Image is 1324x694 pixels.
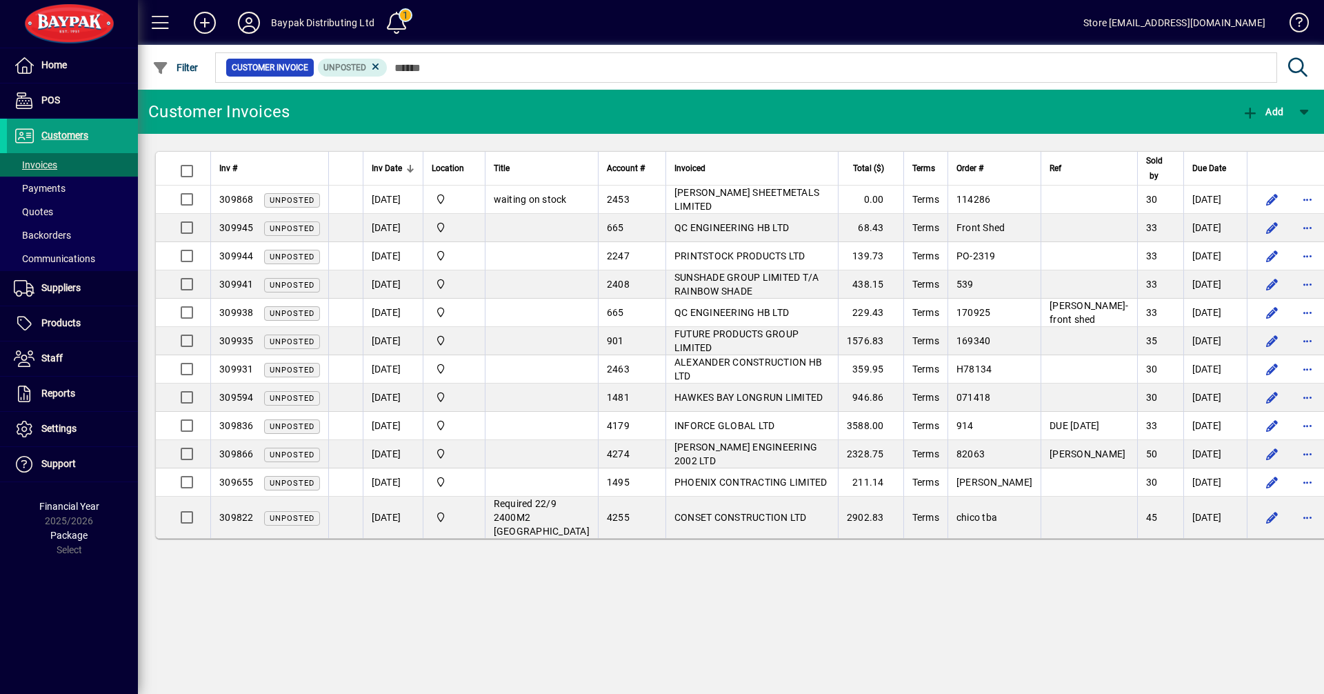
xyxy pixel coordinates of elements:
span: 170925 [956,307,991,318]
span: Add [1242,106,1283,117]
span: 539 [956,279,974,290]
span: Unposted [270,479,314,488]
td: 139.73 [838,242,903,270]
button: More options [1297,386,1319,408]
span: 45 [1146,512,1158,523]
span: Terms [912,307,939,318]
span: Order # [956,161,983,176]
span: 309868 [219,194,254,205]
span: 4179 [607,420,630,431]
td: [DATE] [1183,440,1247,468]
td: [DATE] [1183,412,1247,440]
span: 2463 [607,364,630,375]
td: [DATE] [1183,355,1247,384]
a: Backorders [7,224,138,247]
div: Inv Date [372,161,414,176]
span: 33 [1146,250,1158,261]
td: [DATE] [363,497,423,538]
span: Unposted [270,422,314,431]
td: 68.43 [838,214,903,242]
td: 229.43 [838,299,903,327]
button: More options [1297,301,1319,324]
td: [DATE] [363,327,423,355]
span: Payments [14,183,66,194]
div: Location [432,161,477,176]
span: 2453 [607,194,630,205]
span: 2247 [607,250,630,261]
a: Support [7,447,138,482]
mat-chip: Customer Invoice Status: Unposted [318,59,388,77]
span: Suppliers [41,282,81,293]
span: [PERSON_NAME] [956,477,1032,488]
span: 50 [1146,448,1158,459]
span: 901 [607,335,624,346]
button: Edit [1261,217,1283,239]
button: More options [1297,245,1319,267]
span: Terms [912,161,935,176]
span: Support [41,458,76,469]
button: Edit [1261,506,1283,528]
span: 1481 [607,392,630,403]
span: Title [494,161,510,176]
span: 665 [607,307,624,318]
td: 359.95 [838,355,903,384]
span: Staff [41,353,63,364]
a: Communications [7,247,138,270]
span: HAWKES BAY LONGRUN LIMITED [674,392,823,403]
span: waiting on stock [494,194,567,205]
span: Unposted [270,514,314,523]
span: 309866 [219,448,254,459]
span: 35 [1146,335,1158,346]
div: Account # [607,161,657,176]
span: Terms [912,512,939,523]
a: Products [7,306,138,341]
span: Unposted [270,309,314,318]
span: Baypak - Onekawa [432,220,477,235]
span: 33 [1146,307,1158,318]
div: Order # [956,161,1032,176]
span: Terms [912,420,939,431]
button: Edit [1261,273,1283,295]
span: Unposted [270,450,314,459]
span: Terms [912,194,939,205]
td: 946.86 [838,384,903,412]
span: 309655 [219,477,254,488]
span: 309935 [219,335,254,346]
button: Edit [1261,386,1283,408]
span: 33 [1146,222,1158,233]
div: Total ($) [847,161,896,176]
td: [DATE] [1183,327,1247,355]
span: 309945 [219,222,254,233]
div: Inv # [219,161,320,176]
td: [DATE] [363,270,423,299]
span: 665 [607,222,624,233]
span: Baypak - Onekawa [432,446,477,462]
button: More options [1297,443,1319,465]
div: Ref [1050,161,1129,176]
span: [PERSON_NAME]- front shed [1050,300,1129,325]
span: 1495 [607,477,630,488]
button: More options [1297,471,1319,493]
button: Add [183,10,227,35]
span: 309931 [219,364,254,375]
span: 30 [1146,194,1158,205]
span: Baypak - Onekawa [432,248,477,264]
span: Settings [41,423,77,434]
span: ALEXANDER CONSTRUCTION HB LTD [674,357,822,381]
span: PO-2319 [956,250,996,261]
span: Inv # [219,161,237,176]
span: Unposted [270,252,314,261]
span: PRINTSTOCK PRODUCTS LTD [674,250,805,261]
a: Reports [7,377,138,411]
td: [DATE] [1183,384,1247,412]
span: Unposted [323,63,366,72]
span: Terms [912,477,939,488]
button: Edit [1261,330,1283,352]
td: [DATE] [363,440,423,468]
button: Edit [1261,358,1283,380]
span: 309594 [219,392,254,403]
span: Home [41,59,67,70]
span: 33 [1146,279,1158,290]
span: Unposted [270,337,314,346]
span: Required 22/9 2400M2 [GEOGRAPHIC_DATA] [494,498,590,537]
